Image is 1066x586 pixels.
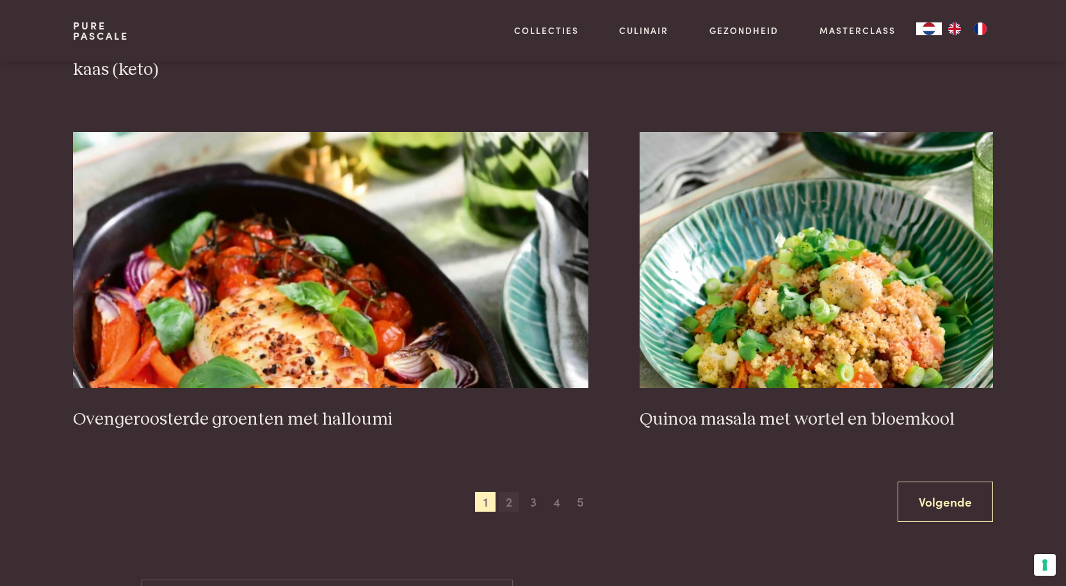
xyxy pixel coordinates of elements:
[916,22,942,35] a: NL
[570,492,591,512] span: 5
[640,132,993,388] img: Quinoa masala met wortel en bloemkool
[73,132,588,430] a: Ovengeroosterde groenten met halloumi Ovengeroosterde groenten met halloumi
[499,492,519,512] span: 2
[547,492,567,512] span: 4
[967,22,993,35] a: FR
[619,24,668,37] a: Culinair
[820,24,896,37] a: Masterclass
[942,22,967,35] a: EN
[640,132,993,430] a: Quinoa masala met wortel en bloemkool Quinoa masala met wortel en bloemkool
[514,24,579,37] a: Collecties
[73,409,588,431] h3: Ovengeroosterde groenten met halloumi
[942,22,993,35] ul: Language list
[916,22,993,35] aside: Language selected: Nederlands
[640,409,993,431] h3: Quinoa masala met wortel en bloemkool
[916,22,942,35] div: Language
[1034,554,1056,576] button: Uw voorkeuren voor toestemming voor trackingtechnologieën
[898,482,993,522] a: Volgende
[523,492,544,512] span: 3
[73,132,588,388] img: Ovengeroosterde groenten met halloumi
[73,20,129,41] a: PurePascale
[475,492,496,512] span: 1
[709,24,779,37] a: Gezondheid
